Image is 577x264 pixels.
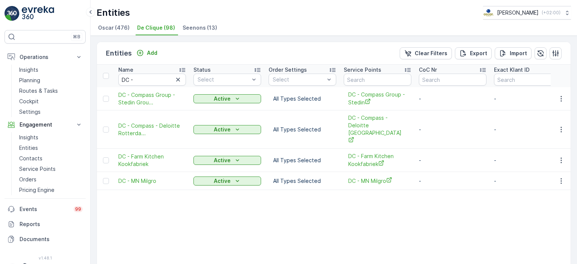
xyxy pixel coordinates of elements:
button: Active [193,156,261,165]
span: Oscar (476) [98,24,130,32]
td: - [490,149,565,172]
a: Events99 [5,202,86,217]
p: Name [118,66,133,74]
img: logo [5,6,20,21]
p: Export [470,50,487,57]
p: [PERSON_NAME] [497,9,539,17]
p: Service Points [344,66,381,74]
a: Insights [16,65,86,75]
a: Insights [16,132,86,143]
p: Service Points [19,165,56,173]
button: Add [133,48,160,57]
p: All Types Selected [273,157,332,164]
td: - [490,87,565,110]
p: Active [214,177,231,185]
p: Engagement [20,121,71,128]
a: Service Points [16,164,86,174]
td: - [415,149,490,172]
p: CoC Nr [419,66,437,74]
a: Planning [16,75,86,86]
p: Routes & Tasks [19,87,58,95]
p: Active [214,95,231,103]
p: All Types Selected [273,95,332,103]
p: All Types Selected [273,126,332,133]
a: Entities [16,143,86,153]
p: Pricing Engine [19,186,54,194]
p: Add [147,49,157,57]
td: - [490,110,565,149]
td: - [415,87,490,110]
a: DC - Farm Kitchen Kookfabriek [118,153,186,168]
button: [PERSON_NAME](+02:00) [483,6,571,20]
span: DC - Compass - Deloitte [GEOGRAPHIC_DATA] [348,114,407,145]
a: DC - Compass Group - Stedin Grou... [118,91,186,106]
a: Routes & Tasks [16,86,86,96]
a: Orders [16,174,86,185]
button: Engagement [5,117,86,132]
p: Active [214,126,231,133]
p: Entities [97,7,130,19]
button: Clear Filters [400,47,452,59]
button: Import [495,47,532,59]
input: Search [494,74,562,86]
p: Import [510,50,527,57]
p: Documents [20,235,83,243]
p: Planning [19,77,40,84]
p: Status [193,66,211,74]
p: Operations [20,53,71,61]
button: Active [193,125,261,134]
button: Active [193,177,261,186]
p: Contacts [19,155,42,162]
a: Contacts [16,153,86,164]
p: Entities [106,48,132,59]
div: Toggle Row Selected [103,127,109,133]
p: Select [273,76,325,83]
button: Active [193,94,261,103]
a: Cockpit [16,96,86,107]
a: DC - Compass - Deloitte Rotterdam [348,114,407,145]
td: - [415,110,490,149]
p: Cockpit [19,98,39,105]
p: Insights [19,134,38,141]
p: Settings [19,108,41,116]
p: Reports [20,220,83,228]
p: Select [198,76,249,83]
span: DC - Farm Kitchen Kookfabriek [348,152,407,168]
img: logo_light-DOdMpM7g.png [22,6,54,21]
a: Pricing Engine [16,185,86,195]
a: Settings [16,107,86,117]
div: Toggle Row Selected [103,157,109,163]
p: Events [20,205,69,213]
p: ⌘B [73,34,80,40]
p: Order Settings [269,66,307,74]
div: Toggle Row Selected [103,96,109,102]
span: Seenons (13) [183,24,217,32]
span: v 1.48.1 [5,256,86,260]
td: - [490,172,565,190]
p: 99 [75,206,81,212]
span: De Clique (98) [137,24,175,32]
a: DC - Compass - Deloitte Rotterda... [118,122,186,137]
p: Orders [19,176,36,183]
a: DC - MN Milgro [348,177,407,185]
img: basis-logo_rgb2x.png [483,9,494,17]
p: ( +02:00 ) [542,10,560,16]
p: Active [214,157,231,164]
p: Insights [19,66,38,74]
input: Search [419,74,486,86]
button: Export [455,47,492,59]
p: All Types Selected [273,177,332,185]
input: Search [344,74,411,86]
p: Entities [19,144,38,152]
td: - [415,172,490,190]
input: Search [118,74,186,86]
div: Toggle Row Selected [103,178,109,184]
a: DC - MN Milgro [118,177,186,185]
a: DC - Compass Group - Stedin [348,91,407,106]
button: Operations [5,50,86,65]
a: Documents [5,232,86,247]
